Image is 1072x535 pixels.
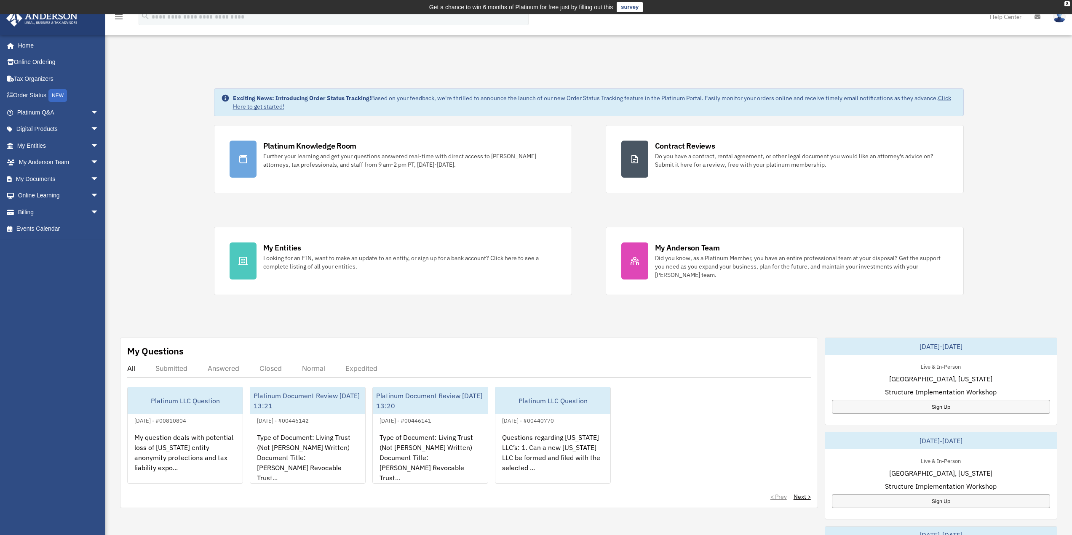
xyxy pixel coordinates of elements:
[233,94,371,102] strong: Exciting News: Introducing Order Status Tracking!
[6,170,112,187] a: My Documentsarrow_drop_down
[825,432,1057,449] div: [DATE]-[DATE]
[606,227,964,295] a: My Anderson Team Did you know, as a Platinum Member, you have an entire professional team at your...
[889,374,992,384] span: [GEOGRAPHIC_DATA], [US_STATE]
[1064,1,1070,6] div: close
[127,345,184,357] div: My Questions
[91,170,107,188] span: arrow_drop_down
[91,104,107,121] span: arrow_drop_down
[208,364,239,373] div: Answered
[914,456,968,465] div: Live & In-Person
[495,387,610,414] div: Platinum LLC Question
[655,141,715,151] div: Contract Reviews
[114,12,124,22] i: menu
[250,426,365,491] div: Type of Document: Living Trust (Not [PERSON_NAME] Written) Document Title: [PERSON_NAME] Revocabl...
[128,387,243,414] div: Platinum LLC Question
[495,426,610,491] div: Questions regarding [US_STATE] LLC’s: 1. Can a new [US_STATE] LLC be formed and filed with the se...
[6,121,112,138] a: Digital Productsarrow_drop_down
[794,492,811,501] a: Next >
[250,387,365,414] div: Platinum Document Review [DATE] 13:21
[233,94,951,110] a: Click Here to get started!
[6,70,112,87] a: Tax Organizers
[6,221,112,237] a: Events Calendar
[889,468,992,478] span: [GEOGRAPHIC_DATA], [US_STATE]
[495,415,561,424] div: [DATE] - #00440770
[429,2,613,12] div: Get a chance to win 6 months of Platinum for free just by filling out this
[6,137,112,154] a: My Entitiesarrow_drop_down
[155,364,187,373] div: Submitted
[91,204,107,221] span: arrow_drop_down
[655,254,948,279] div: Did you know, as a Platinum Member, you have an entire professional team at your disposal? Get th...
[6,154,112,171] a: My Anderson Teamarrow_drop_down
[127,387,243,484] a: Platinum LLC Question[DATE] - #00810804My question deals with potential loss of [US_STATE] entity...
[914,362,968,370] div: Live & In-Person
[233,94,957,111] div: Based on your feedback, we're thrilled to announce the launch of our new Order Status Tracking fe...
[263,242,301,253] div: My Entities
[91,137,107,154] span: arrow_drop_down
[128,415,193,424] div: [DATE] - #00810804
[302,364,325,373] div: Normal
[141,11,150,21] i: search
[91,121,107,138] span: arrow_drop_down
[250,387,366,484] a: Platinum Document Review [DATE] 13:21[DATE] - #00446142Type of Document: Living Trust (Not [PERSO...
[345,364,377,373] div: Expedited
[832,400,1050,414] a: Sign Up
[214,227,572,295] a: My Entities Looking for an EIN, want to make an update to an entity, or sign up for a bank accoun...
[495,387,611,484] a: Platinum LLC Question[DATE] - #00440770Questions regarding [US_STATE] LLC’s: 1. Can a new [US_STA...
[655,152,948,169] div: Do you have a contract, rental agreement, or other legal document you would like an attorney's ad...
[655,242,720,253] div: My Anderson Team
[48,89,67,102] div: NEW
[4,10,80,27] img: Anderson Advisors Platinum Portal
[6,87,112,104] a: Order StatusNEW
[6,37,107,54] a: Home
[617,2,643,12] a: survey
[250,415,315,424] div: [DATE] - #00446142
[114,15,124,22] a: menu
[825,338,1057,355] div: [DATE]-[DATE]
[128,426,243,491] div: My question deals with potential loss of [US_STATE] entity anonymity protections and tax liabilit...
[885,387,997,397] span: Structure Implementation Workshop
[6,54,112,71] a: Online Ordering
[6,187,112,204] a: Online Learningarrow_drop_down
[263,254,556,271] div: Looking for an EIN, want to make an update to an entity, or sign up for a bank account? Click her...
[91,187,107,205] span: arrow_drop_down
[1053,11,1066,23] img: User Pic
[885,481,997,491] span: Structure Implementation Workshop
[214,125,572,193] a: Platinum Knowledge Room Further your learning and get your questions answered real-time with dire...
[263,152,556,169] div: Further your learning and get your questions answered real-time with direct access to [PERSON_NAM...
[259,364,282,373] div: Closed
[373,387,488,414] div: Platinum Document Review [DATE] 13:20
[6,204,112,221] a: Billingarrow_drop_down
[606,125,964,193] a: Contract Reviews Do you have a contract, rental agreement, or other legal document you would like...
[373,426,488,491] div: Type of Document: Living Trust (Not [PERSON_NAME] Written) Document Title: [PERSON_NAME] Revocabl...
[263,141,357,151] div: Platinum Knowledge Room
[6,104,112,121] a: Platinum Q&Aarrow_drop_down
[127,364,135,373] div: All
[832,494,1050,508] a: Sign Up
[372,387,488,484] a: Platinum Document Review [DATE] 13:20[DATE] - #00446141Type of Document: Living Trust (Not [PERSO...
[373,415,438,424] div: [DATE] - #00446141
[91,154,107,171] span: arrow_drop_down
